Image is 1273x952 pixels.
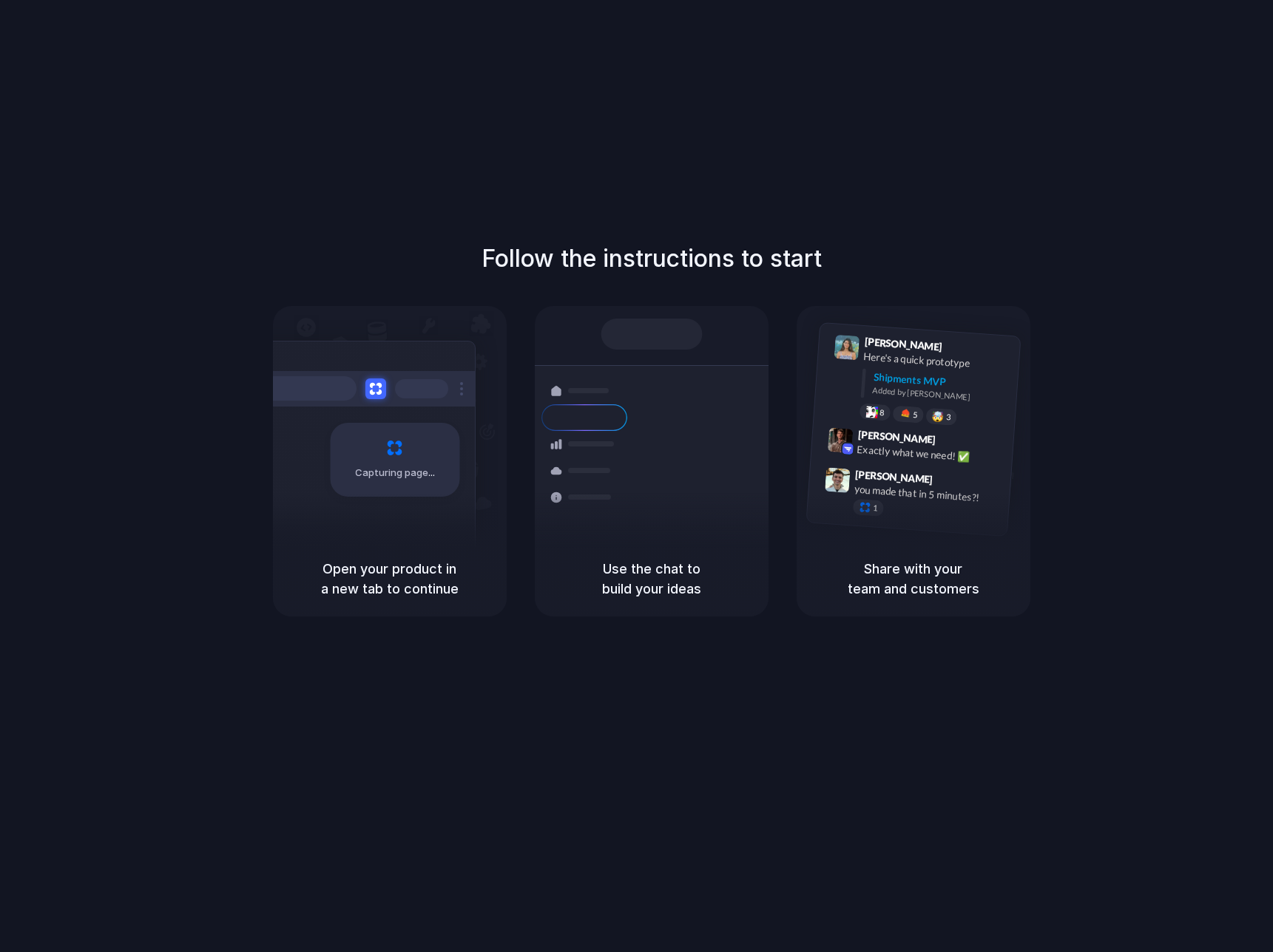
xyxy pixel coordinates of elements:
[857,426,936,447] span: [PERSON_NAME]
[931,411,944,422] div: 🤯
[553,559,751,599] h5: Use the chat to build your ideas
[912,410,917,418] span: 5
[946,340,976,358] span: 9:41 AM
[482,241,822,276] h1: Follow the instructions to start
[873,369,1010,393] div: Shipments MVP
[879,408,884,416] span: 8
[355,466,437,480] span: Capturing page
[872,503,877,511] span: 1
[854,466,933,487] span: [PERSON_NAME]
[854,481,1002,506] div: you made that in 5 minutes?!
[862,348,1010,373] div: Here's a quick prototype
[939,433,970,451] span: 9:42 AM
[814,559,1013,599] h5: Share with your team and customers
[945,412,950,421] span: 3
[872,384,1008,405] div: Added by [PERSON_NAME]
[857,441,1004,466] div: Exactly what we need! ✅
[864,333,942,355] span: [PERSON_NAME]
[937,473,968,491] span: 9:47 AM
[291,559,489,599] h5: Open your product in a new tab to continue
